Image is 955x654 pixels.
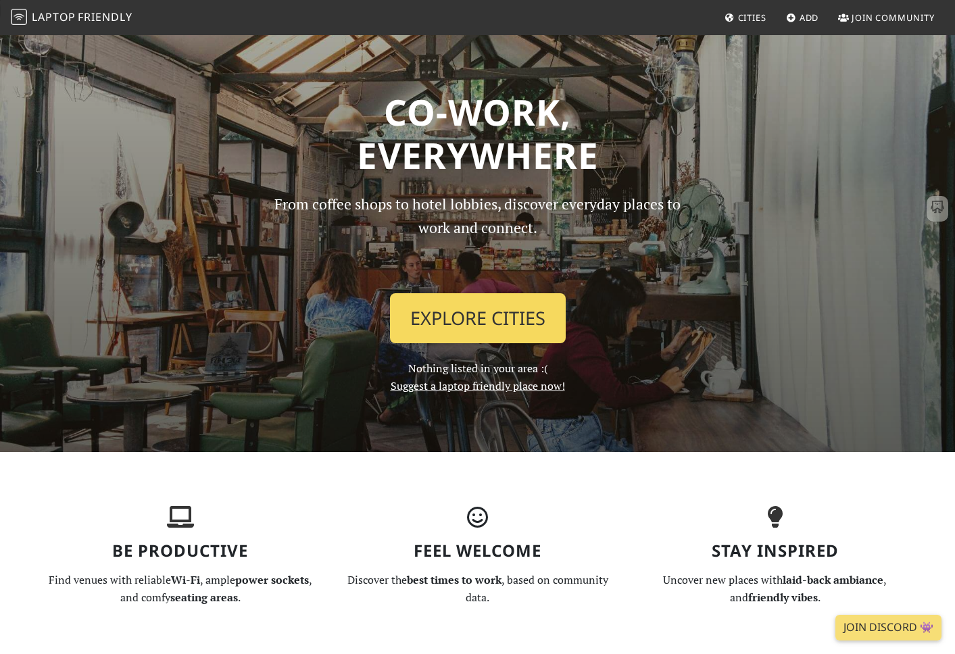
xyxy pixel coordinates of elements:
[748,590,818,605] strong: friendly vibes
[40,541,321,561] h3: Be Productive
[171,572,200,587] strong: Wi-Fi
[852,11,935,24] span: Join Community
[40,572,321,606] p: Find venues with reliable , ample , and comfy .
[32,9,76,24] span: Laptop
[235,572,309,587] strong: power sockets
[40,91,916,176] h1: Co-work, Everywhere
[738,11,766,24] span: Cities
[407,572,501,587] strong: best times to work
[78,9,132,24] span: Friendly
[255,193,701,395] div: Nothing listed in your area :(
[337,572,618,606] p: Discover the , based on community data.
[835,615,941,640] a: Join Discord 👾
[391,378,565,393] a: Suggest a laptop friendly place now!
[800,11,819,24] span: Add
[337,541,618,561] h3: Feel Welcome
[390,293,566,343] a: Explore Cities
[719,5,772,30] a: Cities
[635,572,916,606] p: Uncover new places with , and .
[833,5,940,30] a: Join Community
[170,590,238,605] strong: seating areas
[635,541,916,561] h3: Stay Inspired
[783,572,883,587] strong: laid-back ambiance
[11,6,132,30] a: LaptopFriendly LaptopFriendly
[781,5,825,30] a: Add
[11,9,27,25] img: LaptopFriendly
[263,193,693,282] p: From coffee shops to hotel lobbies, discover everyday places to work and connect.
